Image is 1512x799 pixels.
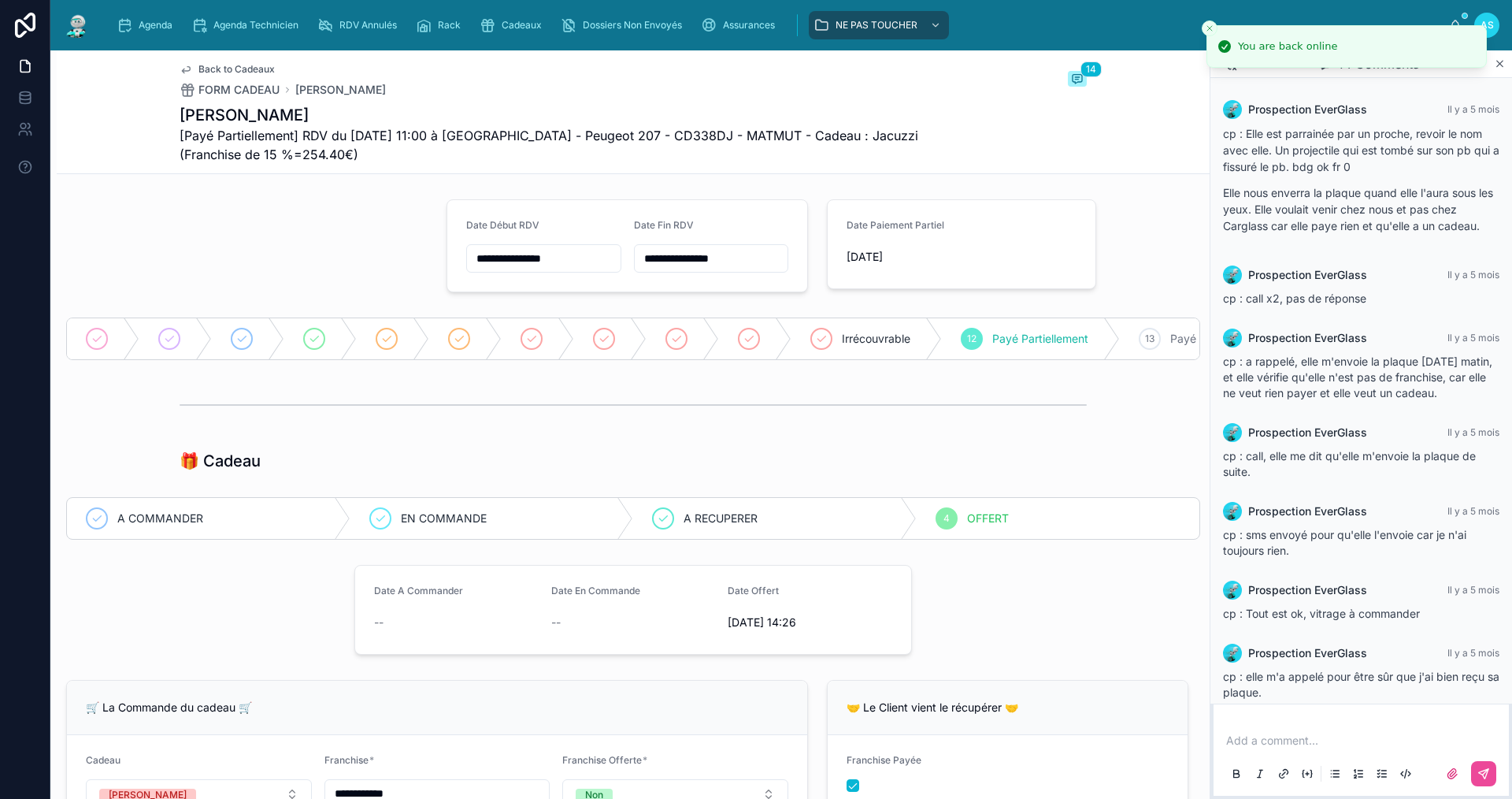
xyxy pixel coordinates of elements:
span: cp : call x2, pas de réponse [1223,292,1366,305]
span: 13 [1145,333,1154,345]
span: Date Début RDV [466,219,539,231]
span: 14 [1080,61,1102,77]
span: Prospection EverGlass [1248,425,1367,440]
span: A COMMANDER [117,511,203,526]
a: Dossiers Non Envoyés [556,11,693,39]
h1: [PERSON_NAME] [180,104,969,126]
p: Elle nous enverra la plaque quand elle l'aura sous les yeux. Elle voulait venir chez nous et pas ... [1223,184,1499,234]
a: Rack [411,11,472,39]
span: Cadeaux [502,19,542,32]
p: cp : Elle est parrainée par un proche, revoir le nom avec elle. Un projectile qui est tombé sur s... [1223,125,1499,175]
span: Il y a 5 mois [1447,505,1499,517]
span: Payé [1170,331,1196,347]
span: Prospection EverGlass [1248,267,1367,283]
span: Franchise Payée [847,754,921,766]
span: Back to Cadeaux [198,63,275,76]
a: Back to Cadeaux [180,63,275,76]
span: Rack [438,19,461,32]
span: Il y a 5 mois [1447,584,1499,596]
button: Close toast [1202,20,1217,36]
span: cp : Tout est ok, vitrage à commander [1223,607,1420,620]
span: cp : a rappelé, elle m'envoie la plaque [DATE] matin, et elle vérifie qu'elle n'est pas de franch... [1223,355,1492,399]
span: Prospection EverGlass [1248,504,1367,519]
span: Prospection EverGlass [1248,102,1367,117]
a: Agenda [112,11,183,39]
span: Il y a 5 mois [1447,426,1499,438]
span: 12 [967,333,976,345]
span: Il y a 5 mois [1447,647,1499,659]
button: 14 [1068,71,1087,90]
a: Agenda Technicien [187,11,309,39]
h1: 🎁 Cadeau [180,450,261,472]
span: Dossiers Non Envoyés [583,19,682,32]
span: 🛒 La Commande du cadeau 🛒 [86,701,252,714]
span: Date Paiement Partiel [847,219,944,231]
span: Agenda Technicien [213,19,298,32]
span: cp : call, elle me dit qu'elle m'envoie la plaque de suite. [1223,449,1476,478]
span: EN COMMANDE [401,511,487,526]
span: Il y a 5 mois [1447,103,1499,115]
span: Assurances [723,19,775,32]
a: [PERSON_NAME] [295,82,386,98]
img: App logo [63,13,91,38]
span: Agenda [139,19,172,32]
span: 🤝 Le Client vient le récupérer 🤝 [847,701,1018,714]
span: [Payé Partiellement] RDV du [DATE] 11:00 à [GEOGRAPHIC_DATA] - Peugeot 207 - CD338DJ - MATMUT - C... [180,126,969,164]
span: Prospection EverGlass [1248,582,1367,598]
span: Date Offert [728,585,779,596]
div: You are back online [1238,39,1337,54]
span: Franchise Offerte [562,754,642,766]
span: Prospection EverGlass [1248,330,1367,346]
span: Payé Partiellement [992,331,1088,347]
span: Date En Commande [551,585,640,596]
span: Date Fin RDV [634,219,694,231]
span: NE PAS TOUCHER [836,19,917,32]
span: Cadeau [86,754,120,766]
span: Prospection EverGlass [1248,645,1367,661]
a: NE PAS TOUCHER [809,11,949,39]
a: Assurances [696,11,786,39]
span: OFFERT [967,511,1009,526]
span: [DATE] [847,249,1077,265]
span: Franchise [324,754,369,766]
span: 4 [943,512,950,525]
a: Cadeaux [475,11,553,39]
a: RDV Annulés [313,11,408,39]
span: -- [551,615,561,630]
span: RDV Annulés [339,19,397,32]
span: Date A Commander [374,585,463,596]
span: [DATE] 14:26 [728,615,892,630]
a: FORM CADEAU [180,82,280,98]
span: Il y a 5 mois [1447,332,1499,344]
span: cp : sms envoyé pour qu'elle l'envoie car je n'ai toujours rien. [1223,528,1466,557]
span: Irrécouvrable [842,331,910,347]
span: A RECUPERER [684,511,758,526]
span: FORM CADEAU [198,82,280,98]
span: cp : elle m'a appelé pour être sûr que j'ai bien reçu sa plaque. [1223,670,1499,699]
div: scrollable content [104,8,1449,43]
span: -- [374,615,384,630]
span: Il y a 5 mois [1447,269,1499,281]
span: AS [1480,19,1494,32]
